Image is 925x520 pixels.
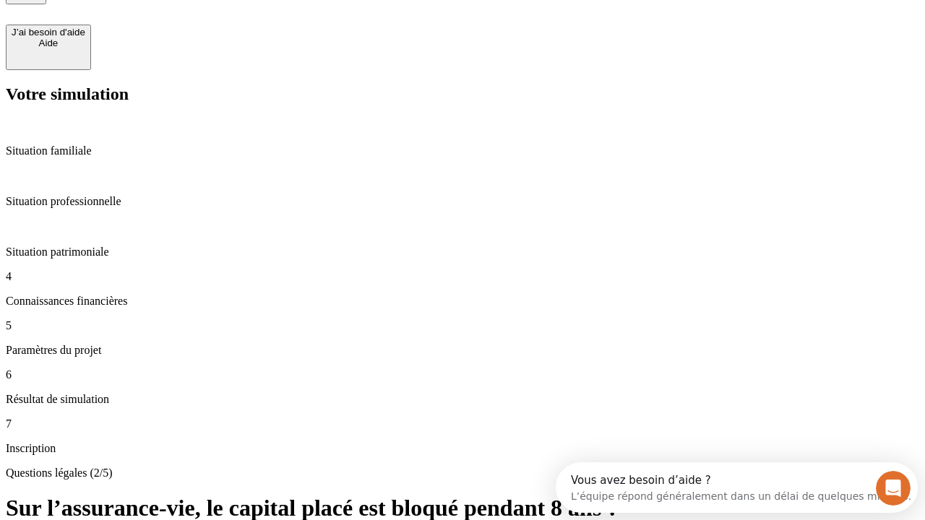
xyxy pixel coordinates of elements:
[6,417,919,430] p: 7
[6,368,919,381] p: 6
[6,144,919,157] p: Situation familiale
[6,246,919,259] p: Situation patrimoniale
[6,442,919,455] p: Inscription
[6,25,91,70] button: J’ai besoin d'aideAide
[6,344,919,357] p: Paramètres du projet
[876,471,911,506] iframe: Intercom live chat
[6,195,919,208] p: Situation professionnelle
[6,467,919,480] p: Questions légales (2/5)
[15,24,356,39] div: L’équipe répond généralement dans un délai de quelques minutes.
[6,393,919,406] p: Résultat de simulation
[6,319,919,332] p: 5
[12,27,85,38] div: J’ai besoin d'aide
[15,12,356,24] div: Vous avez besoin d’aide ?
[12,38,85,48] div: Aide
[6,270,919,283] p: 4
[6,6,398,45] div: Ouvrir le Messenger Intercom
[6,295,919,308] p: Connaissances financières
[6,84,919,104] h2: Votre simulation
[556,462,918,513] iframe: Intercom live chat discovery launcher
